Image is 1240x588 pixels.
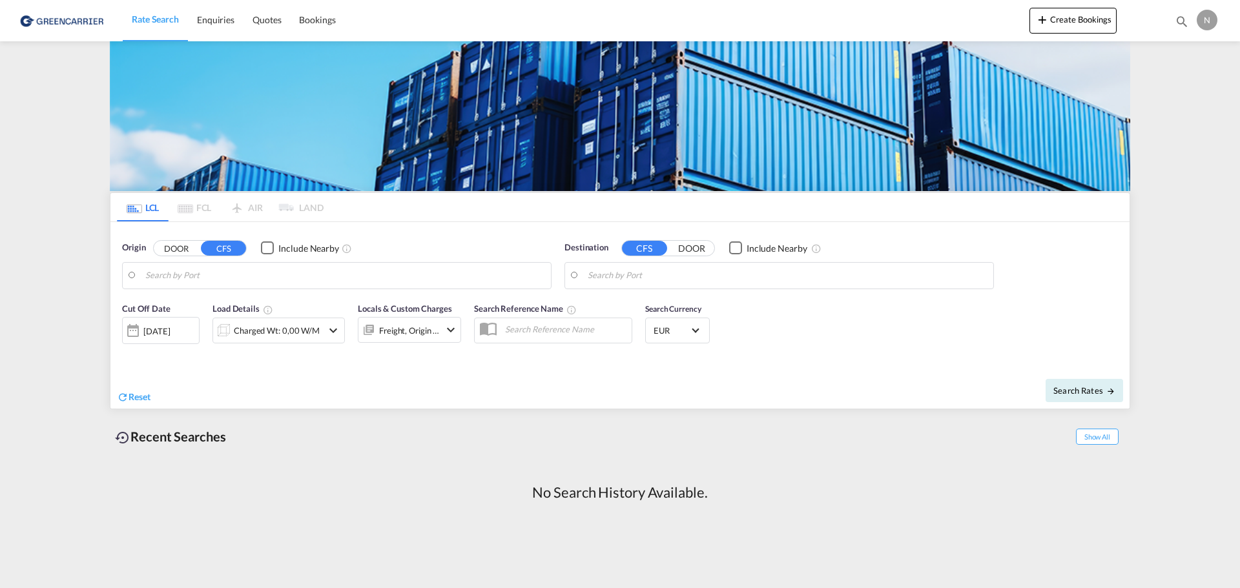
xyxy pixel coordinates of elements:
[145,266,544,285] input: Search by Port
[1175,14,1189,34] div: icon-magnify
[110,222,1130,409] div: Origin DOOR CFS Checkbox No InkUnchecked: Ignores neighbouring ports when fetching rates.Checked ...
[117,391,129,403] md-icon: icon-refresh
[122,303,170,314] span: Cut Off Date
[379,321,440,340] div: Freight Origin Destination
[729,241,807,255] md-checkbox: Checkbox No Ink
[122,343,132,360] md-datepicker: Select
[325,323,341,338] md-icon: icon-chevron-down
[1053,385,1115,396] span: Search Rates
[474,303,577,314] span: Search Reference Name
[19,6,107,35] img: 1378a7308afe11ef83610d9e779c6b34.png
[299,14,335,25] span: Bookings
[117,193,324,221] md-pagination-wrapper: Use the left and right arrow keys to navigate between tabs
[143,325,170,337] div: [DATE]
[201,241,246,256] button: CFS
[212,303,273,314] span: Load Details
[669,241,714,256] button: DOOR
[261,241,339,255] md-checkbox: Checkbox No Ink
[564,241,608,254] span: Destination
[622,241,667,256] button: CFS
[132,14,179,25] span: Rate Search
[588,266,987,285] input: Search by Port
[342,243,352,254] md-icon: Unchecked: Ignores neighbouring ports when fetching rates.Checked : Includes neighbouring ports w...
[154,241,199,256] button: DOOR
[811,243,821,254] md-icon: Unchecked: Ignores neighbouring ports when fetching rates.Checked : Includes neighbouring ports w...
[566,305,577,315] md-icon: Your search will be saved by the below given name
[117,193,169,221] md-tab-item: LCL
[110,41,1130,191] img: GreenCarrierFCL_LCL.png
[499,319,632,339] input: Search Reference Name
[1197,10,1217,30] div: N
[129,391,150,402] span: Reset
[117,390,150,405] div: icon-refreshReset
[1175,14,1189,28] md-icon: icon-magnify
[212,318,345,343] div: Charged Wt: 0,00 W/Micon-chevron-down
[645,304,701,314] span: Search Currency
[115,430,130,445] md-icon: icon-backup-restore
[358,303,452,314] span: Locals & Custom Charges
[1106,387,1115,396] md-icon: icon-arrow-right
[253,14,281,25] span: Quotes
[358,317,461,343] div: Freight Origin Destinationicon-chevron-down
[263,305,273,315] md-icon: Chargeable Weight
[197,14,234,25] span: Enquiries
[1076,429,1119,445] span: Show All
[1029,8,1117,34] button: icon-plus 400-fgCreate Bookings
[122,241,145,254] span: Origin
[122,317,200,344] div: [DATE]
[1035,12,1050,27] md-icon: icon-plus 400-fg
[110,422,231,451] div: Recent Searches
[1046,379,1123,402] button: Search Ratesicon-arrow-right
[652,321,703,340] md-select: Select Currency: € EUREuro
[654,325,690,336] span: EUR
[532,483,707,503] div: No Search History Available.
[278,242,339,255] div: Include Nearby
[747,242,807,255] div: Include Nearby
[443,322,459,338] md-icon: icon-chevron-down
[234,321,320,340] div: Charged Wt: 0,00 W/M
